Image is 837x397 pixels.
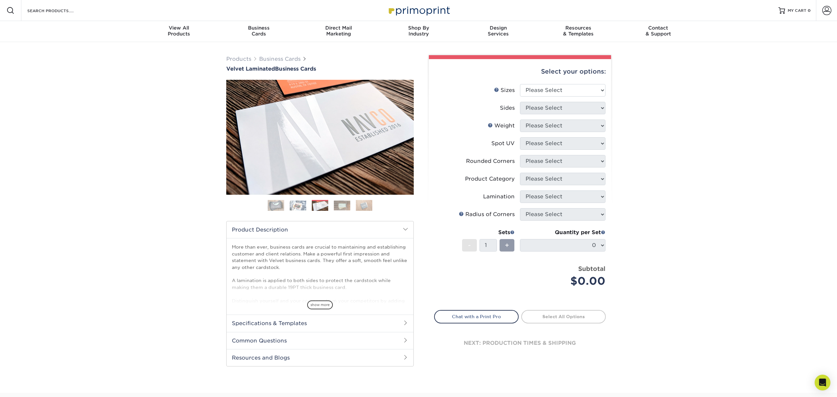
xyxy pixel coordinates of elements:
[227,315,413,332] h2: Specifications & Templates
[232,244,408,351] p: More than ever, business cards are crucial to maintaining and establishing customer and client re...
[219,25,299,31] span: Business
[488,122,515,130] div: Weight
[356,200,372,211] img: Business Cards 05
[483,193,515,201] div: Lamination
[290,200,306,210] img: Business Cards 02
[379,21,458,42] a: Shop ByIndustry
[226,66,414,72] a: Velvet LaminatedBusiness Cards
[505,240,509,250] span: +
[226,80,414,195] img: Velvet Laminated 03
[462,229,515,236] div: Sets
[312,201,328,211] img: Business Cards 03
[334,200,350,210] img: Business Cards 04
[458,25,538,31] span: Design
[465,175,515,183] div: Product Category
[139,21,219,42] a: View AllProducts
[226,66,275,72] span: Velvet Laminated
[434,59,606,84] div: Select your options:
[386,3,452,17] img: Primoprint
[227,332,413,349] h2: Common Questions
[227,221,413,238] h2: Product Description
[494,86,515,94] div: Sizes
[434,323,606,363] div: next: production times & shipping
[268,197,284,214] img: Business Cards 01
[307,300,333,309] span: show more
[500,104,515,112] div: Sides
[458,25,538,37] div: Services
[299,25,379,31] span: Direct Mail
[259,56,301,62] a: Business Cards
[618,25,698,37] div: & Support
[27,7,91,14] input: SEARCH PRODUCTS.....
[618,21,698,42] a: Contact& Support
[538,25,618,37] div: & Templates
[227,349,413,366] h2: Resources and Blogs
[788,8,806,13] span: MY CART
[299,21,379,42] a: Direct MailMarketing
[491,140,515,147] div: Spot UV
[538,21,618,42] a: Resources& Templates
[379,25,458,37] div: Industry
[466,157,515,165] div: Rounded Corners
[459,210,515,218] div: Radius of Corners
[618,25,698,31] span: Contact
[578,265,605,272] strong: Subtotal
[299,25,379,37] div: Marketing
[521,310,606,323] a: Select All Options
[379,25,458,31] span: Shop By
[815,375,830,390] div: Open Intercom Messenger
[468,240,471,250] span: -
[458,21,538,42] a: DesignServices
[226,56,251,62] a: Products
[226,66,414,72] h1: Business Cards
[219,25,299,37] div: Cards
[520,229,605,236] div: Quantity per Set
[434,310,519,323] a: Chat with a Print Pro
[525,273,605,289] div: $0.00
[538,25,618,31] span: Resources
[219,21,299,42] a: BusinessCards
[139,25,219,31] span: View All
[808,8,811,13] span: 0
[139,25,219,37] div: Products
